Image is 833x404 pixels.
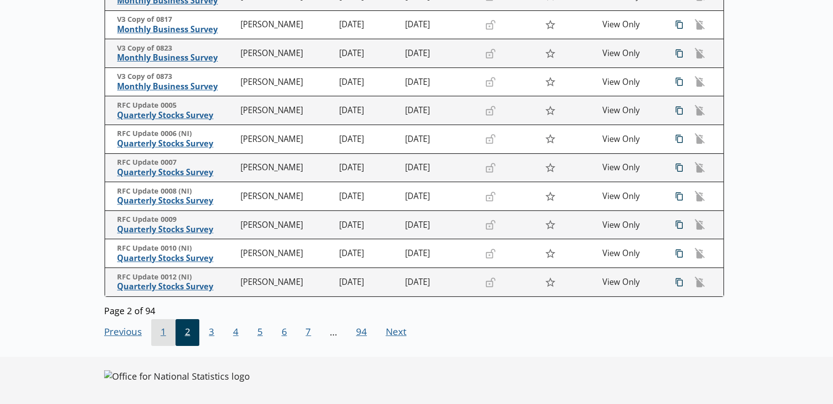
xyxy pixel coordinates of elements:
span: Quarterly Stocks Survey [117,281,236,292]
button: Star [539,187,561,205]
button: Star [539,244,561,263]
td: [PERSON_NAME] [237,10,335,39]
button: 94 [347,319,376,346]
button: 2 [176,319,200,346]
td: [PERSON_NAME] [237,153,335,182]
span: RFC Update 0005 [117,101,236,110]
td: [DATE] [335,268,401,297]
span: Quarterly Stocks Survey [117,138,236,149]
td: [PERSON_NAME] [237,96,335,125]
span: Monthly Business Survey [117,53,236,63]
span: RFC Update 0012 (NI) [117,272,236,282]
td: View Only [598,268,664,297]
button: Next [376,319,416,346]
td: [DATE] [401,268,474,297]
td: [DATE] [335,210,401,239]
span: Quarterly Stocks Survey [117,224,236,235]
img: Office for National Statistics logo [104,370,250,382]
td: [DATE] [335,96,401,125]
td: [DATE] [335,182,401,211]
button: Previous [104,319,151,346]
td: View Only [598,210,664,239]
td: [DATE] [401,182,474,211]
button: Star [539,72,561,91]
button: Star [539,158,561,177]
button: 3 [199,319,224,346]
td: [DATE] [335,153,401,182]
td: [DATE] [401,239,474,268]
button: 4 [224,319,248,346]
button: 7 [297,319,321,346]
button: Star [539,44,561,63]
span: RFC Update 0006 (NI) [117,129,236,138]
td: [DATE] [401,10,474,39]
button: Star [539,130,561,148]
td: [DATE] [401,125,474,154]
button: Star [539,101,561,120]
span: Quarterly Stocks Survey [117,167,236,178]
span: Quarterly Stocks Survey [117,110,236,121]
td: [DATE] [335,67,401,96]
td: View Only [598,96,664,125]
td: [DATE] [401,96,474,125]
td: [PERSON_NAME] [237,268,335,297]
button: 1 [151,319,176,346]
td: [DATE] [401,67,474,96]
td: [DATE] [335,125,401,154]
td: View Only [598,10,664,39]
span: V3 Copy of 0817 [117,15,236,24]
button: Star [539,272,561,291]
td: [DATE] [335,239,401,268]
button: 6 [272,319,297,346]
span: RFC Update 0010 (NI) [117,244,236,253]
td: [PERSON_NAME] [237,239,335,268]
td: [DATE] [335,39,401,68]
td: View Only [598,39,664,68]
td: [PERSON_NAME] [237,125,335,154]
span: RFC Update 0009 [117,215,236,224]
button: Star [539,15,561,34]
td: [DATE] [401,153,474,182]
td: [PERSON_NAME] [237,210,335,239]
span: V3 Copy of 0823 [117,44,236,53]
td: View Only [598,182,664,211]
span: V3 Copy of 0873 [117,72,236,81]
div: Page 2 of 94 [104,302,724,316]
button: 5 [248,319,272,346]
td: [DATE] [335,10,401,39]
td: [PERSON_NAME] [237,182,335,211]
span: Monthly Business Survey [117,24,236,35]
button: Star [539,215,561,234]
td: [DATE] [401,39,474,68]
td: [PERSON_NAME] [237,67,335,96]
span: RFC Update 0007 [117,158,236,167]
td: View Only [598,153,664,182]
td: View Only [598,239,664,268]
span: Quarterly Stocks Survey [117,196,236,206]
span: Monthly Business Survey [117,81,236,92]
td: View Only [598,67,664,96]
li: ... [320,319,347,346]
td: View Only [598,125,664,154]
span: RFC Update 0008 (NI) [117,187,236,196]
span: Quarterly Stocks Survey [117,253,236,264]
td: [DATE] [401,210,474,239]
td: [PERSON_NAME] [237,39,335,68]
